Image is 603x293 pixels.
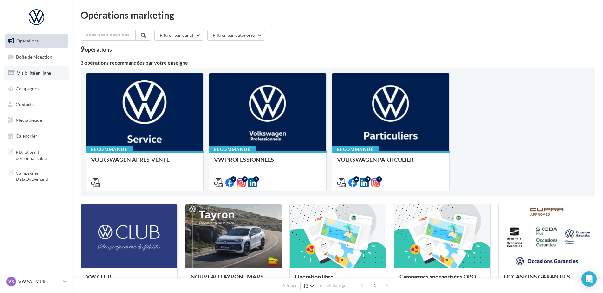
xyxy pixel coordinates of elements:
span: Visibilité en ligne [17,70,51,75]
button: 12 [300,282,316,290]
div: Open Intercom Messenger [581,271,597,287]
span: Campagnes [16,86,39,91]
span: VW CLUB [86,273,112,280]
span: Opérations [16,38,39,43]
a: Opérations [4,34,69,48]
span: Afficher [282,283,297,289]
div: 2 [253,176,259,182]
span: OCCASIONS GARANTIES [504,273,570,280]
div: opérations [85,47,112,52]
span: VS [8,278,14,285]
div: Recommandé [332,146,379,153]
span: Campagnes DataOnDemand [16,169,65,182]
a: Campagnes DataOnDemand [4,166,69,185]
span: résultats/page [320,283,346,289]
a: Calendrier [4,129,69,143]
a: PLV et print personnalisable [4,145,69,164]
span: Calendrier [16,133,37,139]
span: Contacts [16,101,34,107]
span: Opération libre [295,273,334,280]
p: VW SAUMUR [18,278,61,285]
div: Recommandé [209,146,256,153]
span: 1 [370,280,380,290]
div: 2 [242,176,248,182]
div: 3 opérations recommandées par votre enseigne [81,60,595,65]
div: 3 [365,176,371,182]
a: Contacts [4,98,69,111]
span: VOLKSWAGEN APRES-VENTE [91,156,170,163]
div: 4 [353,176,359,182]
span: 12 [303,283,308,289]
button: Filtrer par canal [154,30,204,41]
span: VOLKSWAGEN PARTICULIER [337,156,414,163]
div: 9 [81,46,112,53]
span: Campagnes sponsorisées OPO [399,273,476,280]
a: Campagnes [4,82,69,95]
span: PLV et print personnalisable [16,148,65,161]
div: Opérations marketing [81,10,595,20]
div: 2 [230,176,236,182]
a: Visibilité en ligne [4,66,69,80]
a: Médiathèque [4,114,69,127]
a: VS VW SAUMUR [5,276,68,288]
span: Médiathèque [16,117,42,123]
div: 2 [376,176,382,182]
button: Filtrer par catégorie [207,30,265,41]
div: Recommandé [86,146,133,153]
span: VW PROFESSIONNELS [214,156,274,163]
a: Boîte de réception [4,50,69,64]
span: Boîte de réception [16,54,52,59]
